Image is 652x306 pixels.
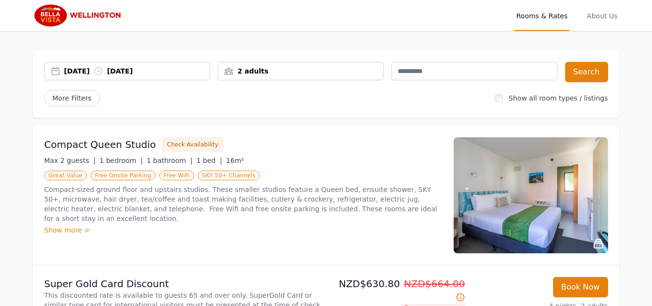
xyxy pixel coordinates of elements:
[33,4,126,27] img: Bella Vista Wellington
[44,157,96,164] span: Max 2 guests |
[196,157,222,164] span: 1 bed |
[99,157,143,164] span: 1 bedroom |
[44,90,100,106] span: More Filters
[44,185,442,223] p: Compact-sized ground floor and upstairs studios. These smaller studios feature a Queen bed, ensui...
[553,277,608,297] button: Book Now
[404,278,465,290] span: NZD$664.00
[147,157,193,164] span: 1 bathroom |
[44,138,156,151] h3: Compact Queen Studio
[162,137,223,152] button: Check Availability
[64,66,210,76] div: [DATE] [DATE]
[91,171,155,180] span: Free Onsite Parking
[44,277,322,291] p: Super Gold Card Discount
[330,277,465,304] p: NZD$630.80
[565,62,608,82] button: Search
[198,171,260,180] span: SKY 50+ Channels
[218,66,383,76] div: 2 adults
[226,157,244,164] span: 16m²
[159,171,194,180] span: Free WiFi
[44,225,442,235] div: Show more >
[44,171,87,180] span: Great Value
[509,94,608,102] label: Show all room types / listings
